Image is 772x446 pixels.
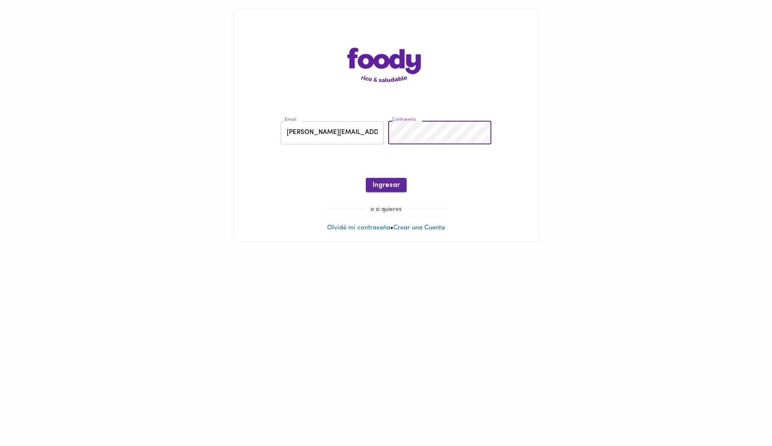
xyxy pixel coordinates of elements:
span: o si quieres [365,206,407,213]
a: Olvidé mi contraseña [327,225,390,231]
input: pepitoperez@gmail.com [281,121,384,145]
img: logo-main-page.png [347,48,425,82]
button: Ingresar [366,178,407,192]
iframe: Messagebird Livechat Widget [722,396,763,437]
div: • [234,9,538,241]
span: Ingresar [373,181,400,189]
a: Crear una Cuenta [393,225,445,231]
